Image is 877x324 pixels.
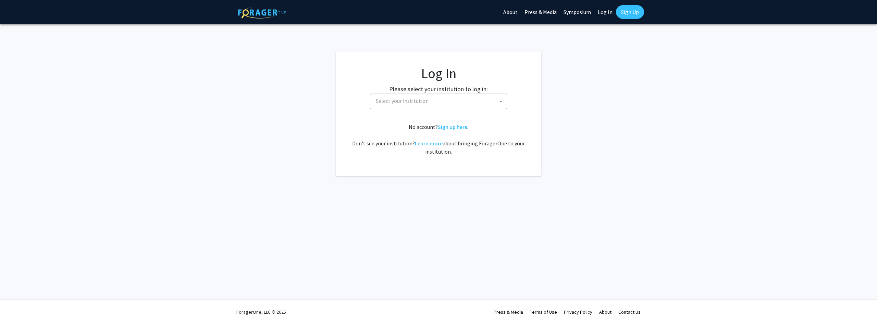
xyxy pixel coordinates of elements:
[616,5,644,19] a: Sign Up
[494,309,523,315] a: Press & Media
[370,94,507,109] span: Select your institution
[599,309,612,315] a: About
[415,140,443,147] a: Learn more about bringing ForagerOne to your institution
[530,309,557,315] a: Terms of Use
[349,123,528,156] div: No account? . Don't see your institution? about bringing ForagerOne to your institution.
[236,300,286,324] div: ForagerOne, LLC © 2025
[438,123,467,130] a: Sign up here
[349,65,528,82] h1: Log In
[618,309,641,315] a: Contact Us
[373,94,507,108] span: Select your institution
[389,84,488,94] label: Please select your institution to log in:
[238,7,286,19] img: ForagerOne Logo
[376,97,429,104] span: Select your institution
[564,309,592,315] a: Privacy Policy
